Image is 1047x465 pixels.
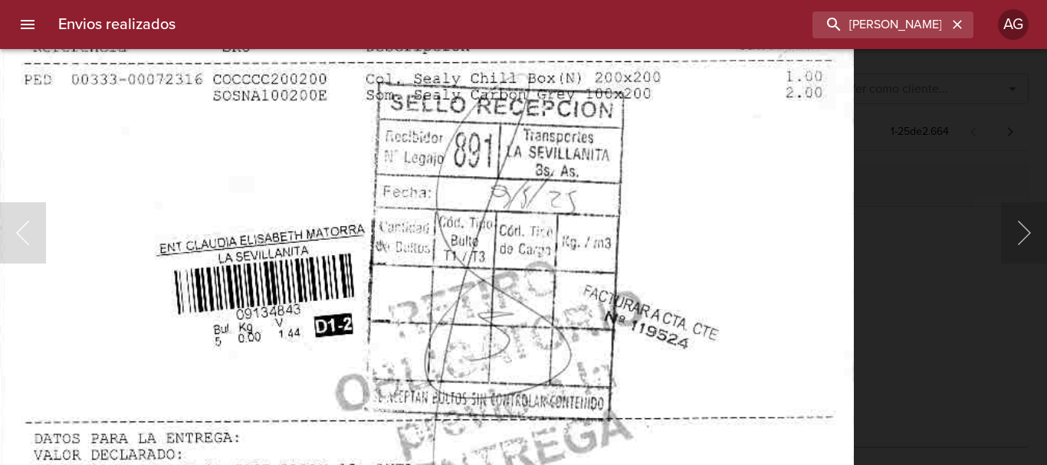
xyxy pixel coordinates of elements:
button: Siguiente [1001,202,1047,264]
div: AG [998,9,1029,40]
h6: Envios realizados [58,12,176,37]
button: menu [9,6,46,43]
input: buscar [812,11,947,38]
div: Abrir información de usuario [998,9,1029,40]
